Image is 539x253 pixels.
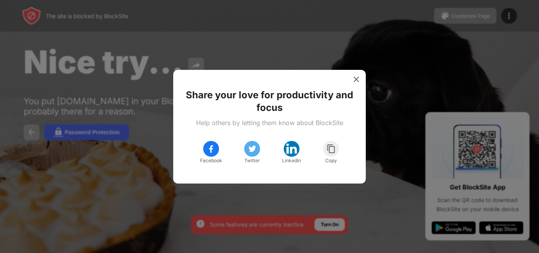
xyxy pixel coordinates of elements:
div: Share your love for productivity and focus [183,89,356,114]
img: linkedin.svg [285,142,298,155]
div: Copy [325,157,337,165]
img: facebook.svg [206,144,216,154]
div: Linkedin [282,157,301,165]
div: Facebook [200,157,222,165]
div: Help others by letting them know about BlockSite [196,119,343,127]
img: twitter.svg [247,144,257,154]
div: Twitter [244,157,260,165]
img: copy.svg [326,144,336,154]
